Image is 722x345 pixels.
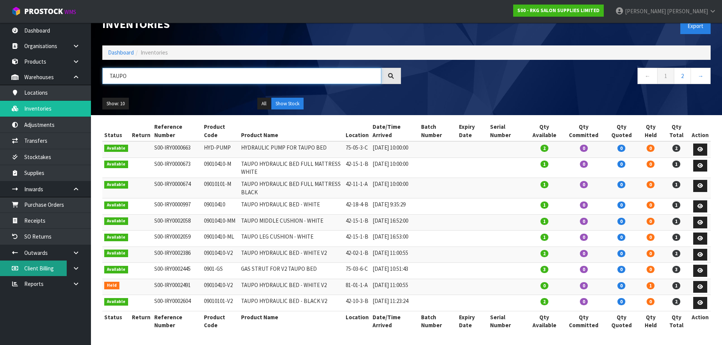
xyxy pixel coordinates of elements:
[371,214,419,231] td: [DATE] 16:52:00
[152,141,202,158] td: S00-IRY0000663
[202,231,240,247] td: 09010410-ML
[647,161,655,168] span: 0
[152,295,202,311] td: S00-IRY0002604
[102,98,129,110] button: Show: 10
[672,266,680,273] span: 3
[638,311,663,331] th: Qty Held
[344,158,371,178] td: 42-15-1-B
[239,214,344,231] td: TAUPO MIDDLE CUSHION - WHITE
[344,121,371,141] th: Location
[580,250,588,257] span: 0
[526,311,563,331] th: Qty Available
[617,234,625,241] span: 0
[102,311,130,331] th: Status
[202,279,240,295] td: 09010410-V2
[672,234,680,241] span: 1
[617,181,625,188] span: 0
[152,214,202,231] td: S00-IRY0002058
[672,161,680,168] span: 1
[239,121,344,141] th: Product Name
[647,234,655,241] span: 0
[344,279,371,295] td: 81-01-1-A
[11,6,21,16] img: cube-alt.png
[152,198,202,215] td: S00-IRY0000997
[24,6,63,16] span: ProStock
[104,298,128,306] span: Available
[580,145,588,152] span: 0
[152,178,202,198] td: S00-IRY0000674
[412,68,711,86] nav: Page navigation
[513,5,604,17] a: S00 - RKG SALON SUPPLIES LIMITED
[371,279,419,295] td: [DATE] 11:00:55
[488,311,526,331] th: Serial Number
[617,218,625,225] span: 0
[102,18,401,30] h1: Inventories
[580,298,588,305] span: 0
[647,181,655,188] span: 0
[344,311,371,331] th: Location
[104,145,128,152] span: Available
[667,8,708,15] span: [PERSON_NAME]
[104,234,128,241] span: Available
[239,247,344,263] td: TAUPO HYDRAULIC BED - WHITE V2
[202,214,240,231] td: 09010410-MM
[104,250,128,257] span: Available
[617,266,625,273] span: 0
[540,250,548,257] span: 2
[64,8,76,16] small: WMS
[104,201,128,209] span: Available
[517,7,600,14] strong: S00 - RKG SALON SUPPLIES LIMITED
[152,311,202,331] th: Reference Number
[102,68,381,84] input: Search inventories
[371,311,419,331] th: Date/Time Arrived
[239,198,344,215] td: TAUPO HYDRAULIC BED - WHITE
[371,178,419,198] td: [DATE] 10:00:00
[104,282,119,289] span: Held
[271,98,304,110] button: Show Stock
[580,201,588,209] span: 0
[239,158,344,178] td: TAUPO HYDRAULIC BED FULL MATTRESS WHITE
[672,282,680,289] span: 1
[672,201,680,209] span: 1
[617,145,625,152] span: 0
[625,8,666,15] span: [PERSON_NAME]
[563,121,605,141] th: Qty Committed
[672,145,680,152] span: 2
[690,311,711,331] th: Action
[239,279,344,295] td: TAUPO HYDRAULIC BED - WHITE V2
[680,18,711,34] button: Export
[647,218,655,225] span: 0
[580,181,588,188] span: 0
[540,201,548,209] span: 1
[617,298,625,305] span: 0
[540,145,548,152] span: 2
[152,121,202,141] th: Reference Number
[663,121,690,141] th: Qty Total
[371,158,419,178] td: [DATE] 10:00:00
[457,311,488,331] th: Expiry Date
[141,49,168,56] span: Inventories
[580,282,588,289] span: 0
[344,247,371,263] td: 42-02-1-B
[202,247,240,263] td: 09010410-V2
[647,282,655,289] span: 1
[540,181,548,188] span: 1
[108,49,134,56] a: Dashboard
[152,158,202,178] td: S00-IRY0000673
[257,98,271,110] button: All
[672,181,680,188] span: 1
[672,218,680,225] span: 1
[202,178,240,198] td: 09010101-M
[647,250,655,257] span: 0
[605,311,638,331] th: Qty Quoted
[202,295,240,311] td: 09010101-V2
[152,231,202,247] td: S00-IRY0002059
[647,298,655,305] span: 0
[344,214,371,231] td: 42-15-1-B
[690,121,711,141] th: Action
[371,231,419,247] td: [DATE] 16:53:00
[371,121,419,141] th: Date/Time Arrived
[371,295,419,311] td: [DATE] 11:23:24
[580,266,588,273] span: 0
[657,68,674,84] a: 1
